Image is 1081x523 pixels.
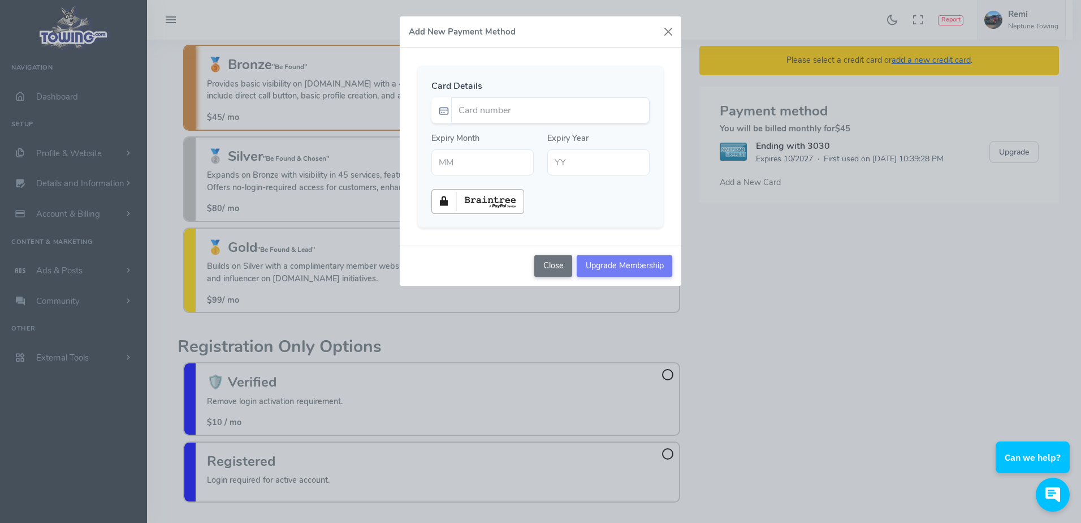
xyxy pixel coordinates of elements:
input: YY [547,149,650,175]
input: MM [431,149,534,175]
input: Card number [451,97,650,123]
legend: Card Details [431,79,650,93]
label: Expiry Month [431,132,479,145]
label: Expiry Year [547,132,589,145]
img: braintree-badge-light.png [431,189,524,214]
h5: Add New Payment Method [409,25,516,38]
button: Close [534,255,572,277]
input: Upgrade Membership [577,255,672,277]
iframe: Conversations [987,410,1081,523]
